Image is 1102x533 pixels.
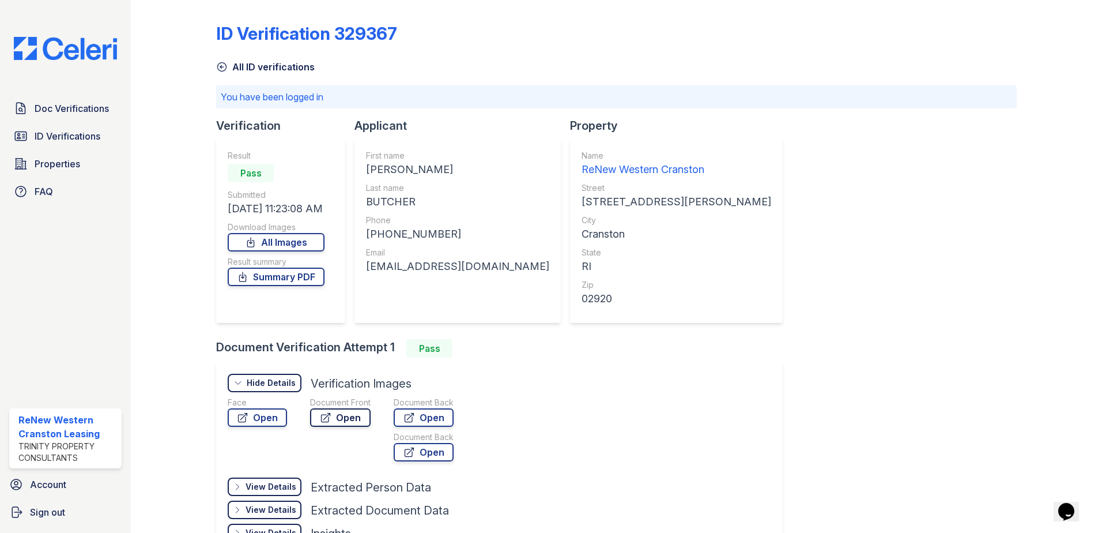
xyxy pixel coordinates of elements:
[216,60,315,74] a: All ID verifications
[582,215,771,226] div: City
[366,194,549,210] div: BUTCHER
[311,479,431,496] div: Extracted Person Data
[216,118,354,134] div: Verification
[5,501,126,524] a: Sign out
[228,164,274,182] div: Pass
[366,150,549,162] div: First name
[228,397,287,408] div: Face
[582,226,771,242] div: Cranston
[582,279,771,291] div: Zip
[9,152,122,175] a: Properties
[228,201,324,217] div: [DATE] 11:23:08 AM
[582,291,771,307] div: 02920
[228,233,324,252] a: All Images
[246,481,296,493] div: View Details
[311,376,412,392] div: Verification Images
[582,258,771,275] div: RI
[366,247,549,258] div: Email
[1054,487,1090,521] iframe: chat widget
[246,504,296,516] div: View Details
[228,268,324,286] a: Summary PDF
[366,215,549,226] div: Phone
[582,150,771,162] div: Name
[366,226,549,242] div: [PHONE_NUMBER]
[35,102,109,115] span: Doc Verifications
[18,413,117,441] div: ReNew Western Cranston Leasing
[221,90,1012,104] p: You have been logged in
[30,478,66,491] span: Account
[310,397,371,408] div: Document Front
[9,97,122,120] a: Doc Verifications
[5,473,126,496] a: Account
[366,258,549,275] div: [EMAIL_ADDRESS][DOMAIN_NAME]
[228,189,324,201] div: Submitted
[228,408,287,427] a: Open
[570,118,792,134] div: Property
[216,339,792,358] div: Document Verification Attempt 1
[35,129,100,143] span: ID Verifications
[582,247,771,258] div: State
[366,182,549,194] div: Last name
[228,256,324,268] div: Result summary
[406,339,452,358] div: Pass
[394,443,454,461] a: Open
[394,431,454,443] div: Document Back
[9,180,122,203] a: FAQ
[311,502,449,519] div: Extracted Document Data
[582,150,771,178] a: Name ReNew Western Cranston
[30,505,65,519] span: Sign out
[228,222,324,233] div: Download Images
[35,185,53,198] span: FAQ
[35,157,80,171] span: Properties
[366,162,549,178] div: [PERSON_NAME]
[394,397,454,408] div: Document Back
[216,23,397,44] div: ID Verification 329367
[354,118,570,134] div: Applicant
[18,441,117,464] div: Trinity Property Consultants
[582,182,771,194] div: Street
[582,162,771,178] div: ReNew Western Cranston
[310,408,371,427] a: Open
[228,150,324,162] div: Result
[9,125,122,148] a: ID Verifications
[247,377,296,389] div: Hide Details
[582,194,771,210] div: [STREET_ADDRESS][PERSON_NAME]
[5,37,126,60] img: CE_Logo_Blue-a8612792a0a2168367f1c8372b55b34899dd931a85d93a1a3d3e32e68fde9ad4.png
[394,408,454,427] a: Open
